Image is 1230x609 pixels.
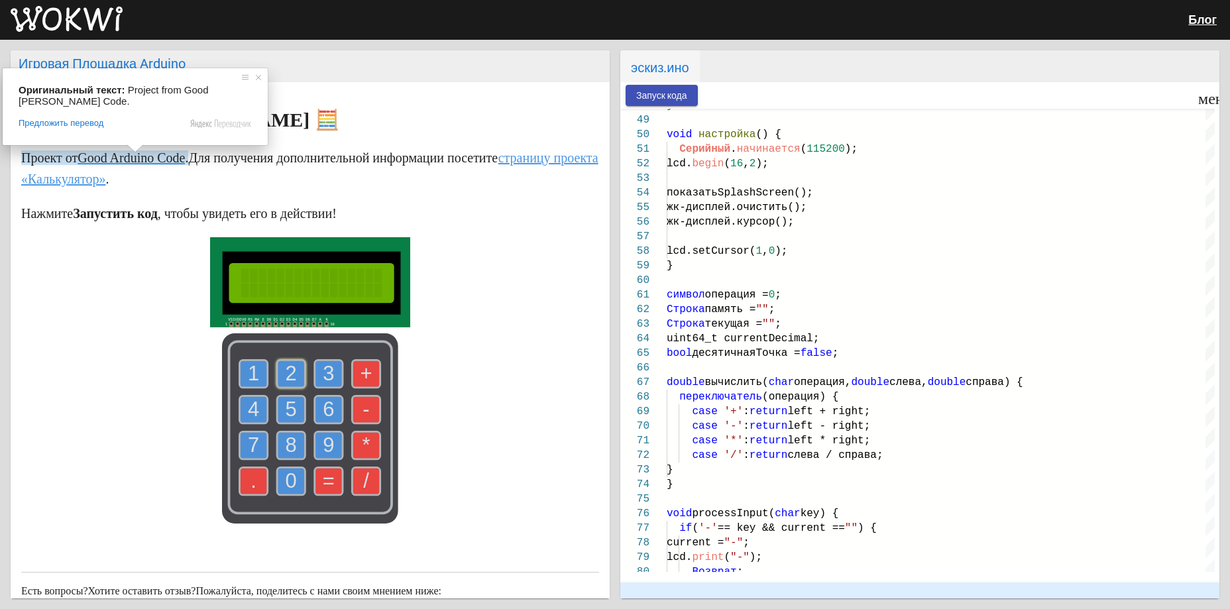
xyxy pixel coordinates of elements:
a: Good Arduino Code [78,150,185,165]
ya-tr-span: настройка [699,129,755,140]
div: 67 [620,375,649,390]
ya-tr-span: переключатель [679,391,762,403]
ya-tr-span: Строка [667,318,705,330]
ya-tr-span: Нажмите [21,206,73,221]
ya-tr-span: case [692,435,717,447]
ya-tr-span: операция, [794,376,851,388]
ya-tr-span: return [750,435,788,447]
div: 78 [620,535,649,550]
ya-tr-span: begin [692,158,724,170]
ya-tr-span: double [667,376,705,388]
div: 50 [620,127,649,142]
ya-tr-span: страницу проекта «Калькулятор» [21,150,598,186]
ya-tr-span: double [928,376,966,388]
ya-tr-span: lcd. [667,158,692,170]
ya-tr-span: операция = [705,289,769,301]
span: Project from Good [PERSON_NAME] Code. [19,84,211,107]
ya-tr-span: ; [775,318,781,330]
ya-tr-span: жк-дисплей.курсор(); [667,216,794,228]
ya-tr-span: bool [667,347,692,359]
ya-tr-span: left - right; [787,420,870,432]
span: Предложить перевод [19,117,103,129]
ya-tr-span: начинается [737,143,801,155]
div: 58 [620,244,649,258]
ya-tr-span: : [743,406,750,417]
div: 57 [620,229,649,244]
ya-tr-span: void [667,129,692,140]
ya-tr-span: char [769,376,794,388]
ya-tr-span: : [743,449,750,461]
ya-tr-span: (операция) { [762,391,838,403]
div: 63 [620,317,649,331]
ya-tr-span: Пожалуйста, поделитесь с нами своим мнением ниже: [196,585,441,596]
a: Блог [1188,13,1217,27]
ya-tr-span: "" [755,304,768,315]
ya-tr-span: ; [769,304,775,315]
div: 55 [620,200,649,215]
ya-tr-span: '/' [724,449,743,461]
img: Вокви [11,6,123,32]
ya-tr-span: void [667,508,692,520]
span: } [667,464,673,476]
ya-tr-span: , чтобы увидеть его в действии! [158,206,337,221]
ya-tr-span: == key && current == [718,522,845,534]
ya-tr-span: '+' [724,406,743,417]
span: Оригинальный текст: [19,84,125,95]
div: 51 [620,142,649,156]
ya-tr-span: case [692,449,717,461]
span: } [667,260,673,272]
div: 66 [620,360,649,375]
ya-tr-span: Калькулятор [PERSON_NAME] 🧮 [21,109,339,131]
ya-tr-span: слева, [889,376,928,388]
div: 70 [620,419,649,433]
ya-tr-span: ; [775,289,781,301]
ya-tr-span: Строка [667,304,705,315]
ya-tr-span: слева / справа; [787,449,883,461]
div: 73 [620,463,649,477]
ya-tr-span: () { [755,129,781,140]
div: 72 [620,448,649,463]
div: 77 [620,521,649,535]
ya-tr-span: left * right; [787,435,870,447]
ya-tr-span: ) { [858,522,877,534]
div: 68 [620,390,649,404]
ya-tr-span: key) { [801,508,839,520]
ya-tr-span: : [743,435,750,447]
ya-tr-span: десятичнаяТочка = [692,347,800,359]
ya-tr-span: ( [724,158,730,170]
ya-tr-span: "-" [724,537,743,549]
div: 49 [620,113,649,127]
ya-tr-span: . [730,143,737,155]
ya-tr-span: "" [762,318,775,330]
div: 74 [620,477,649,492]
ya-tr-span: double [851,376,889,388]
ya-tr-span: ; [743,537,750,549]
ya-tr-span: current = [667,537,724,549]
ya-tr-span: lcd. [667,551,692,563]
button: Запуск кода [626,85,698,105]
div: 65 [620,346,649,360]
div: 71 [620,433,649,448]
ya-tr-span: справа) { [966,376,1023,388]
ya-tr-span: ); [755,158,768,170]
ya-tr-span: память = [705,304,756,315]
ya-tr-span: "" [845,522,858,534]
ya-tr-span: case [692,406,717,417]
ya-tr-span: Для получения дополнительной информации посетите [188,150,498,165]
ya-tr-span: ; [737,566,744,578]
div: 80 [620,565,649,579]
ya-tr-span: ( [692,522,699,534]
ya-tr-span: return [750,420,788,432]
ya-tr-span: : [743,420,750,432]
ya-tr-span: 1 [755,245,762,257]
ya-tr-span: processInput( [692,508,775,520]
ya-tr-span: 115200 [807,143,845,155]
ya-tr-span: Есть вопросы? [21,585,88,596]
ya-tr-span: . [105,172,109,186]
ya-tr-span: жк-дисплей.очистить(); [667,201,807,213]
ya-tr-span: 0 [769,289,775,301]
ya-tr-span: lcd.setCursor( [667,245,755,257]
ya-tr-span: return [750,449,788,461]
ya-tr-span: ); [845,143,858,155]
ya-tr-span: print [692,551,724,563]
